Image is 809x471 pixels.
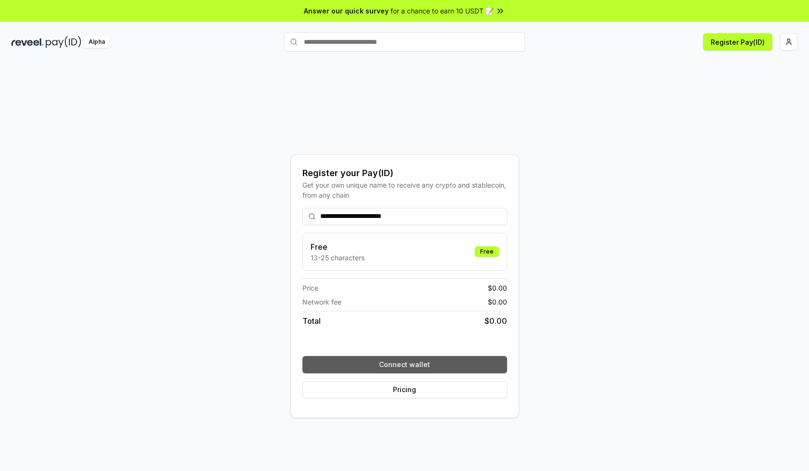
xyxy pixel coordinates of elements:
span: Price [302,283,318,293]
button: Connect wallet [302,356,507,373]
div: Alpha [83,36,110,48]
h3: Free [311,241,365,253]
span: $ 0.00 [488,297,507,307]
span: $ 0.00 [488,283,507,293]
button: Register Pay(ID) [703,33,772,51]
button: Pricing [302,381,507,398]
span: Total [302,315,321,327]
img: reveel_dark [12,36,44,48]
span: $ 0.00 [484,315,507,327]
span: Answer our quick survey [304,6,389,16]
div: Free [475,246,499,257]
div: Register your Pay(ID) [302,166,507,180]
div: Get your own unique name to receive any crypto and stablecoin, from any chain [302,180,507,200]
span: for a chance to earn 10 USDT 📝 [391,6,494,16]
img: pay_id [46,36,81,48]
span: Network fee [302,297,341,307]
p: 13-25 characters [311,253,365,263]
